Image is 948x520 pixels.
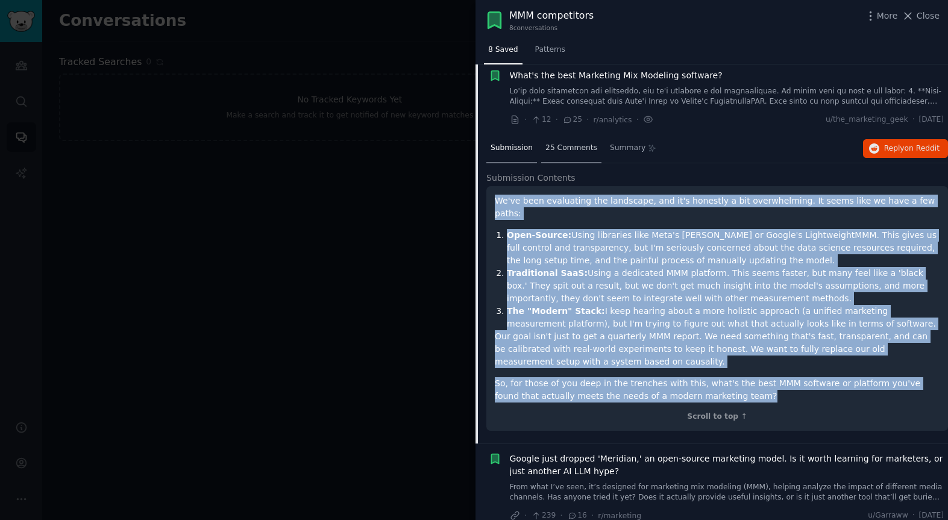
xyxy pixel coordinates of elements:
[535,45,565,55] span: Patterns
[509,8,594,23] div: MMM competitors
[488,45,518,55] span: 8 Saved
[610,143,645,154] span: Summary
[510,482,944,503] a: From what I’ve seen, it’s designed for marketing mix modeling (MMM), helping analyze the impact o...
[495,412,940,422] div: Scroll to top ↑
[545,143,597,154] span: 25 Comments
[636,113,638,126] span: ·
[826,114,908,125] span: u/the_marketing_geek
[524,113,527,126] span: ·
[510,69,723,82] a: What's the best Marketing Mix Modeling software?
[877,10,898,22] span: More
[495,195,940,220] p: We've been evaluating the landscape, and it's honestly a bit overwhelming. It seems like we have ...
[562,114,582,125] span: 25
[507,230,571,240] strong: Open-Source:
[484,40,523,65] a: 8 Saved
[586,113,589,126] span: ·
[864,10,898,22] button: More
[507,306,605,316] strong: The "Modern" Stack:
[902,10,940,22] button: Close
[495,377,940,403] p: So, for those of you deep in the trenches with this, what's the best MMM software or platform you...
[905,144,940,152] span: on Reddit
[598,512,641,520] span: r/marketing
[912,114,915,125] span: ·
[507,267,940,305] li: Using a dedicated MMM platform. This seems faster, but many feel like a 'black box.' They spit ou...
[486,172,576,184] span: Submission Contents
[863,139,948,158] button: Replyon Reddit
[917,10,940,22] span: Close
[594,116,632,124] span: r/analytics
[531,114,551,125] span: 12
[510,86,944,107] a: Lo'ip dolo sitametcon adi elitseddo, eiu te'i utlabore e dol magnaaliquae. Ad minim veni qu nost ...
[507,268,588,278] strong: Traditional SaaS:
[510,453,944,478] a: Google just dropped 'Meridian,' an open-source marketing model. Is it worth learning for marketer...
[556,113,558,126] span: ·
[507,305,940,330] li: I keep hearing about a more holistic approach (a unified marketing measurement platform), but I'm...
[491,143,533,154] span: Submission
[507,229,940,267] li: Using libraries like Meta's [PERSON_NAME] or Google's LightweightMMM. This gives us full control ...
[884,143,940,154] span: Reply
[531,40,570,65] a: Patterns
[495,330,940,368] p: Our goal isn't just to get a quarterly MMM report. We need something that's fast, transparent, an...
[509,23,594,32] div: 8 conversation s
[919,114,944,125] span: [DATE]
